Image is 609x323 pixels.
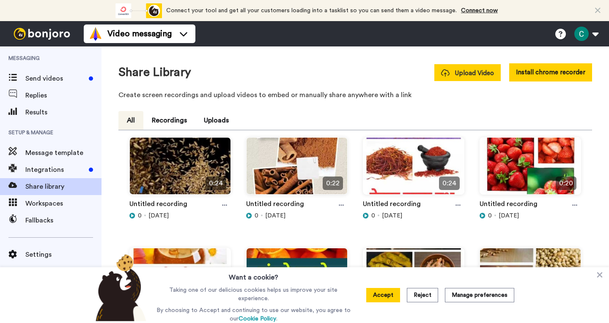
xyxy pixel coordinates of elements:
[480,248,581,312] img: 8034c978-692b-4535-835f-eafc510c04e3_thumbnail_source_1754546103.jpg
[166,8,457,14] span: Connect your tool and get all your customers loading into a tasklist so you can send them a video...
[138,212,142,220] span: 0
[118,90,592,100] p: Create screen recordings and upload videos to embed or manually share anywhere with a link
[247,138,347,201] img: 68c4e379-534d-4ad6-9c6f-293445bf44ee_thumbnail_source_1755061358.jpg
[25,198,101,209] span: Workspaces
[480,212,581,220] div: [DATE]
[129,199,187,212] a: Untitled recording
[556,176,576,190] span: 0:20
[439,176,460,190] span: 0:24
[371,212,375,220] span: 0
[323,176,343,190] span: 0:22
[89,27,102,41] img: vm-color.svg
[363,248,464,312] img: 2d701106-b06f-45ea-a3eb-ceda4c4be6e9_thumbnail_source_1754631240.jpg
[88,254,151,321] img: bear-with-cookie.png
[363,212,464,220] div: [DATE]
[130,248,230,312] img: 35432dcc-c936-4af9-8a6b-a7a2fdc57104_thumbnail_source_1754805139.jpg
[25,165,85,175] span: Integrations
[363,199,421,212] a: Untitled recording
[366,288,400,302] button: Accept
[246,212,348,220] div: [DATE]
[129,212,231,220] div: [DATE]
[25,215,101,225] span: Fallbacks
[255,212,258,220] span: 0
[509,63,592,81] button: Install chrome recorder
[143,111,195,130] button: Recordings
[10,28,74,40] img: bj-logo-header-white.svg
[154,286,353,303] p: Taking one of our delicious cookies helps us improve your site experience.
[25,107,101,117] span: Results
[363,138,464,201] img: a0ea14dc-bff0-443f-904a-4ab8e5548802_thumbnail_source_1754976439.jpg
[407,288,438,302] button: Reject
[115,3,162,18] div: animation
[25,182,101,192] span: Share library
[441,69,494,78] span: Upload Video
[118,111,143,130] button: All
[480,199,538,212] a: Untitled recording
[434,64,501,81] button: Upload Video
[247,248,347,312] img: 10d7322a-0417-4c4e-b35a-d9e5ca9731c4_thumbnail_source_1754716826.jpg
[25,90,101,100] span: Replies
[25,250,101,260] span: Settings
[480,138,581,201] img: 50de065f-0c58-414f-9ace-9b3c06ae34ff_thumbnail_source_1754889130.jpg
[239,316,276,322] a: Cookie Policy
[107,28,172,40] span: Video messaging
[118,66,191,79] h1: Share Library
[229,267,278,282] h3: Want a cookie?
[130,138,230,201] img: 2516d301-bc90-4411-a95d-de192ff4f48e_thumbnail_source_1755148764.jpg
[488,212,492,220] span: 0
[25,148,101,158] span: Message template
[154,306,353,323] p: By choosing to Accept and continuing to use our website, you agree to our .
[206,176,226,190] span: 0:24
[246,199,304,212] a: Untitled recording
[25,73,85,84] span: Send videos
[461,8,498,14] a: Connect now
[195,111,237,130] button: Uploads
[445,288,514,302] button: Manage preferences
